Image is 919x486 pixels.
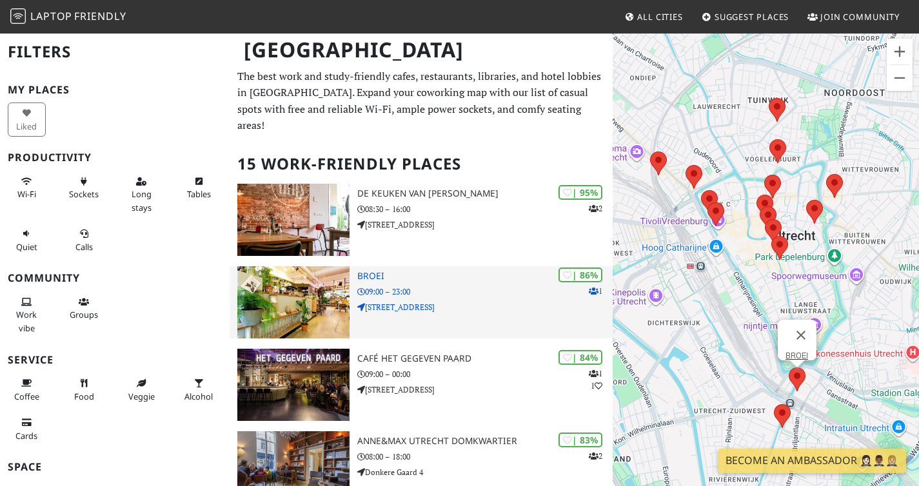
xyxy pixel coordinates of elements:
[14,391,39,402] span: Coffee
[715,11,789,23] span: Suggest Places
[558,433,602,447] div: | 83%
[65,171,103,205] button: Sockets
[357,436,613,447] h3: Anne&Max Utrecht Domkwartier
[65,291,103,326] button: Groups
[8,291,46,338] button: Work vibe
[237,266,350,338] img: BROEI
[237,349,350,421] img: Café Het Gegeven Paard
[558,267,602,282] div: | 86%
[718,449,906,473] a: Become an Ambassador 🤵🏻‍♀️🤵🏾‍♂️🤵🏼‍♀️
[802,5,905,28] a: Join Community
[237,184,350,256] img: De keuken van Thijs
[180,373,218,407] button: Alcohol
[10,6,126,28] a: LaptopFriendly LaptopFriendly
[357,286,613,298] p: 09:00 – 23:00
[8,354,222,366] h3: Service
[65,373,103,407] button: Food
[15,430,37,442] span: Credit cards
[123,373,161,407] button: Veggie
[230,266,613,338] a: BROEI | 86% 1 BROEI 09:00 – 23:00 [STREET_ADDRESS]
[132,188,152,213] span: Long stays
[558,185,602,200] div: | 95%
[357,188,613,199] h3: De keuken van [PERSON_NAME]
[637,11,683,23] span: All Cities
[75,241,93,253] span: Video/audio calls
[8,84,222,96] h3: My Places
[357,353,613,364] h3: Café Het Gegeven Paard
[230,349,613,421] a: Café Het Gegeven Paard | 84% 11 Café Het Gegeven Paard 09:00 – 00:00 [STREET_ADDRESS]
[357,451,613,463] p: 08:00 – 18:00
[187,188,211,200] span: Work-friendly tables
[8,272,222,284] h3: Community
[558,350,602,365] div: | 84%
[180,171,218,205] button: Tables
[8,223,46,257] button: Quiet
[697,5,795,28] a: Suggest Places
[357,301,613,313] p: [STREET_ADDRESS]
[30,9,72,23] span: Laptop
[786,320,816,351] button: Close
[357,368,613,380] p: 09:00 – 00:00
[123,171,161,218] button: Long stays
[357,384,613,396] p: [STREET_ADDRESS]
[357,219,613,231] p: [STREET_ADDRESS]
[619,5,688,28] a: All Cities
[237,144,605,184] h2: 15 Work-Friendly Places
[8,412,46,446] button: Cards
[589,285,602,297] p: 1
[820,11,900,23] span: Join Community
[10,8,26,24] img: LaptopFriendly
[589,202,602,215] p: 2
[357,466,613,478] p: Donkere Gaard 4
[74,391,94,402] span: Food
[17,188,36,200] span: Stable Wi-Fi
[589,450,602,462] p: 2
[184,391,213,402] span: Alcohol
[65,223,103,257] button: Calls
[887,65,913,91] button: Zoom out
[8,461,222,473] h3: Space
[230,184,613,256] a: De keuken van Thijs | 95% 2 De keuken van [PERSON_NAME] 08:30 – 16:00 [STREET_ADDRESS]
[589,367,602,392] p: 1 1
[357,203,613,215] p: 08:30 – 16:00
[8,373,46,407] button: Coffee
[8,151,222,164] h3: Productivity
[16,241,37,253] span: Quiet
[887,39,913,64] button: Zoom in
[16,309,37,333] span: People working
[70,309,98,320] span: Group tables
[128,391,155,402] span: Veggie
[786,351,808,360] a: BROEI
[357,271,613,282] h3: BROEI
[8,171,46,205] button: Wi-Fi
[69,188,99,200] span: Power sockets
[233,32,610,68] h1: [GEOGRAPHIC_DATA]
[237,68,605,134] p: The best work and study-friendly cafes, restaurants, libraries, and hotel lobbies in [GEOGRAPHIC_...
[8,32,222,72] h2: Filters
[74,9,126,23] span: Friendly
